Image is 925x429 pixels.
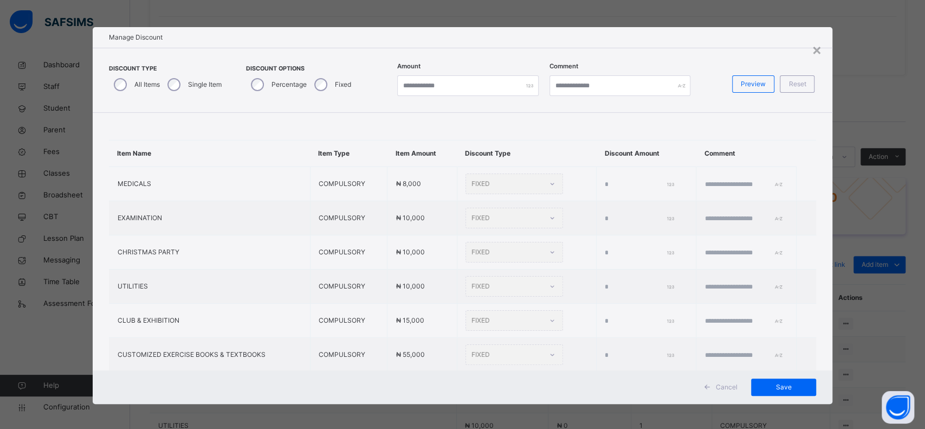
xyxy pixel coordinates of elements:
[788,79,806,89] span: Reset
[759,382,808,392] span: Save
[310,140,387,167] th: Item Type
[396,316,424,324] span: ₦ 15,000
[397,62,421,71] label: Amount
[109,33,817,42] h1: Manage Discount
[310,270,387,304] td: COMPULSORY
[109,140,310,167] th: Item Name
[271,80,307,89] label: Percentage
[188,80,222,89] label: Single Item
[246,65,354,73] span: Discount Options
[310,235,387,270] td: COMPULSORY
[387,140,457,167] th: Item Amount
[109,167,310,201] td: MEDICALS
[549,62,578,71] label: Comment
[457,140,596,167] th: Discount Type
[396,282,424,290] span: ₦ 10,000
[310,304,387,338] td: COMPULSORY
[109,65,224,73] span: Discount Type
[882,391,914,424] button: Open asap
[335,80,351,89] label: Fixed
[109,235,310,270] td: CHRISTMAS PARTY
[109,201,310,235] td: EXAMINATION
[597,140,696,167] th: Discount Amount
[715,382,737,392] span: Cancel
[134,80,160,89] label: All Items
[396,214,424,222] span: ₦ 10,000
[310,167,387,201] td: COMPULSORY
[811,38,821,61] div: ×
[741,79,766,89] span: Preview
[696,140,796,167] th: Comment
[310,201,387,235] td: COMPULSORY
[396,350,424,358] span: ₦ 55,000
[310,338,387,372] td: COMPULSORY
[109,304,310,338] td: CLUB & EXHIBITION
[396,180,421,188] span: ₦ 8,000
[109,270,310,304] td: UTILITIES
[396,248,424,256] span: ₦ 10,000
[109,338,310,372] td: CUSTOMIZED EXERCISE BOOKS & TEXTBOOKS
